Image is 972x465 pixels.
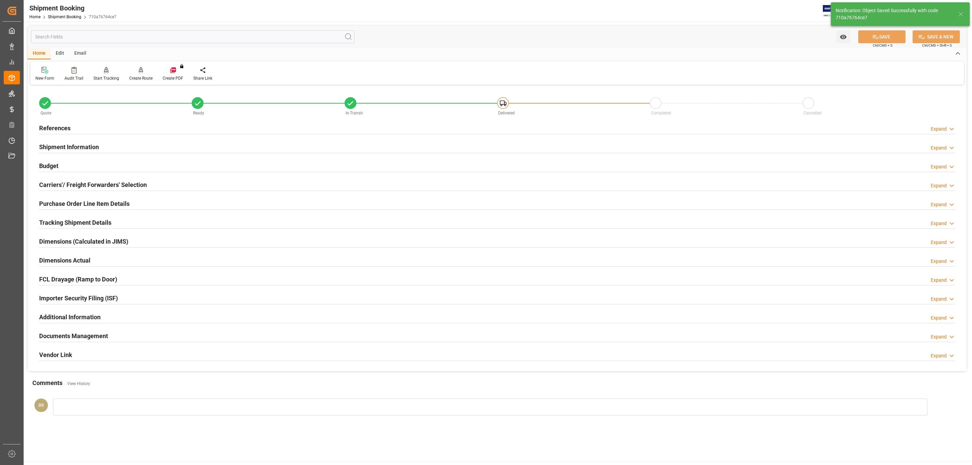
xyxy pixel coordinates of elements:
[32,378,62,387] h2: Comments
[39,294,118,303] h2: Importer Security Filing (ISF)
[31,30,355,43] input: Search Fields
[804,111,821,115] span: Cancelled
[193,111,204,115] span: Ready
[931,239,947,246] div: Expand
[51,48,69,59] div: Edit
[651,111,671,115] span: Completed
[823,5,846,17] img: Exertis%20JAM%20-%20Email%20Logo.jpg_1722504956.jpg
[67,381,90,386] a: View History
[931,258,947,265] div: Expand
[858,30,906,43] button: SAVE
[39,180,147,189] h2: Carriers'/ Freight Forwarders' Selection
[39,218,111,227] h2: Tracking Shipment Details
[931,220,947,227] div: Expand
[931,126,947,133] div: Expand
[29,3,116,13] div: Shipment Booking
[39,237,128,246] h2: Dimensions (Calculated in JIMS)
[931,144,947,152] div: Expand
[39,142,99,152] h2: Shipment Information
[931,277,947,284] div: Expand
[35,75,54,81] div: New Form
[48,15,81,19] a: Shipment Booking
[39,124,71,133] h2: References
[346,111,363,115] span: In-Transit
[836,7,952,21] div: Notification: Object Saved Successfully with code 710a76764ce7
[931,182,947,189] div: Expand
[922,43,952,48] span: Ctrl/CMD + Shift + S
[193,75,212,81] div: Share Link
[873,43,892,48] span: Ctrl/CMD + S
[64,75,83,81] div: Audit Trail
[931,163,947,170] div: Expand
[931,296,947,303] div: Expand
[40,111,51,115] span: Quote
[93,75,119,81] div: Start Tracking
[913,30,960,43] button: SAVE & NEW
[39,256,90,265] h2: Dimensions Actual
[931,201,947,208] div: Expand
[931,352,947,359] div: Expand
[29,15,40,19] a: Home
[39,331,108,340] h2: Documents Management
[931,314,947,322] div: Expand
[39,161,58,170] h2: Budget
[931,333,947,340] div: Expand
[38,403,44,408] span: DS
[39,312,101,322] h2: Additional Information
[39,199,130,208] h2: Purchase Order Line Item Details
[28,48,51,59] div: Home
[39,275,117,284] h2: FCL Drayage (Ramp to Door)
[69,48,91,59] div: Email
[498,111,515,115] span: Delivered
[39,350,72,359] h2: Vendor Link
[836,30,850,43] button: open menu
[129,75,153,81] div: Create Route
